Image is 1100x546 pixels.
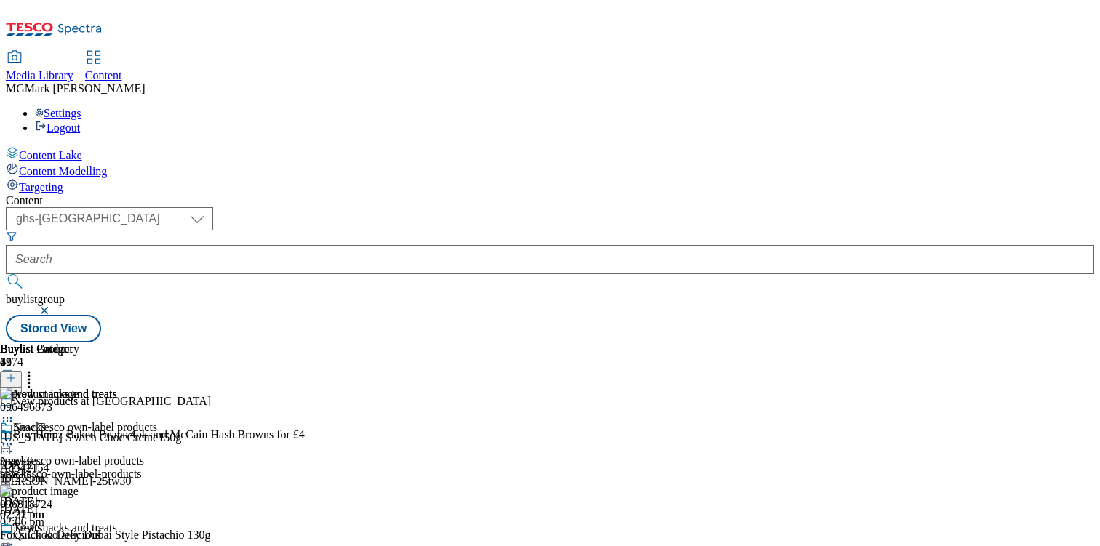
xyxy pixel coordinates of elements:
[6,315,101,342] button: Stored View
[6,230,17,242] svg: Search Filters
[25,82,146,95] span: Mark [PERSON_NAME]
[35,121,80,134] a: Logout
[6,52,73,82] a: Media Library
[19,149,82,161] span: Content Lake
[6,178,1094,194] a: Targeting
[6,245,1094,274] input: Search
[6,162,1094,178] a: Content Modelling
[6,82,25,95] span: MG
[19,165,107,177] span: Content Modelling
[85,52,122,82] a: Content
[85,69,122,81] span: Content
[19,181,63,193] span: Targeting
[6,293,65,305] span: buylistgroup
[35,107,81,119] a: Settings
[6,194,1094,207] div: Content
[6,69,73,81] span: Media Library
[6,146,1094,162] a: Content Lake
